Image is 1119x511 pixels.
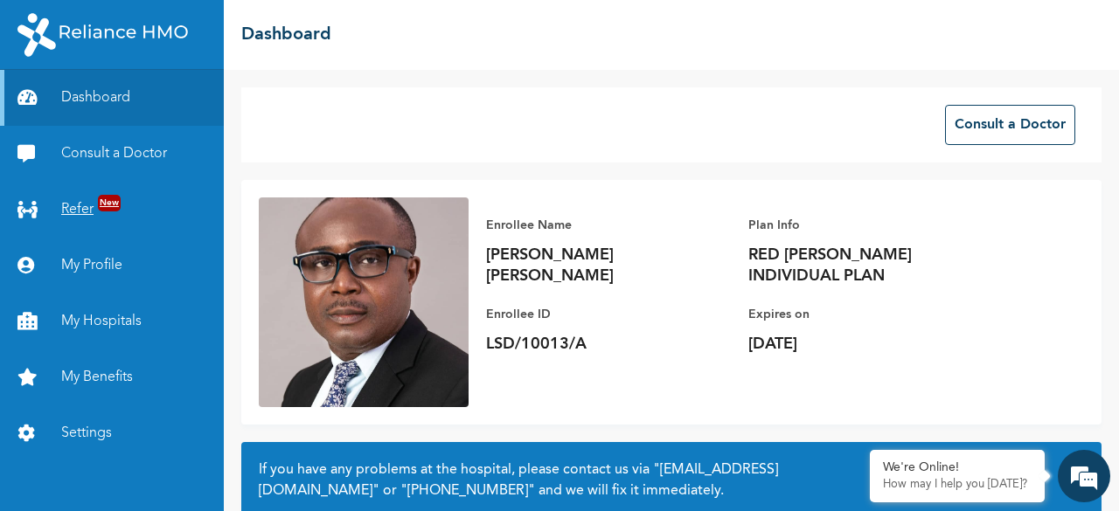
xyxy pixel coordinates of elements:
[748,334,993,355] p: [DATE]
[32,87,71,131] img: d_794563401_company_1708531726252_794563401
[101,162,241,339] span: We're online!
[98,195,121,211] span: New
[259,197,469,407] img: Enrollee
[241,22,331,48] h2: Dashboard
[486,304,731,325] p: Enrollee ID
[945,105,1075,145] button: Consult a Doctor
[486,334,731,355] p: LSD/10013/A
[486,215,731,236] p: Enrollee Name
[17,13,188,57] img: RelianceHMO's Logo
[883,478,1032,492] p: How may I help you today?
[748,304,993,325] p: Expires on
[9,362,333,423] textarea: Type your message and hit 'Enter'
[91,98,294,121] div: Chat with us now
[748,215,993,236] p: Plan Info
[748,245,993,287] p: RED [PERSON_NAME] INDIVIDUAL PLAN
[287,9,329,51] div: Minimize live chat window
[9,453,171,466] span: Conversation
[486,245,731,287] p: [PERSON_NAME] [PERSON_NAME]
[171,423,334,477] div: FAQs
[259,459,1084,501] h2: If you have any problems at the hospital, please contact us via or and we will fix it immediately.
[400,484,535,498] a: "[PHONE_NUMBER]"
[883,460,1032,475] div: We're Online!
